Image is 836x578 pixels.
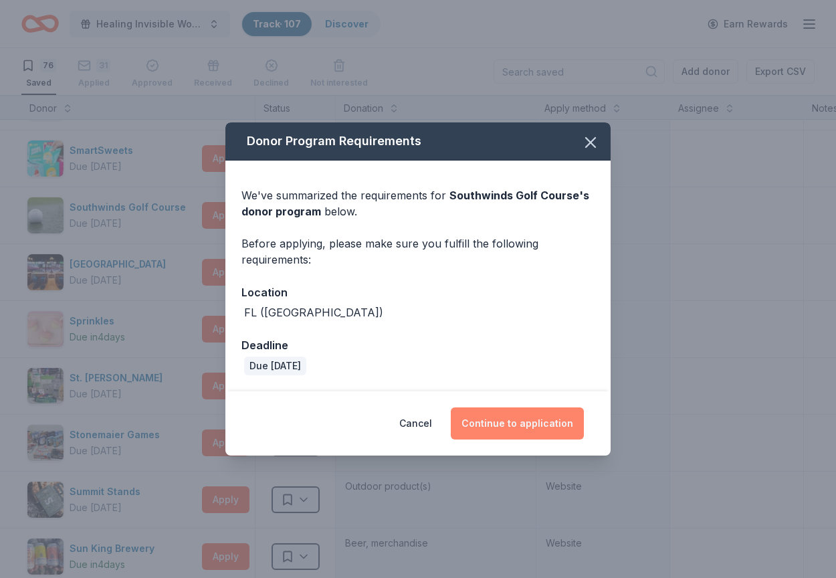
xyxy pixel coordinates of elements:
div: Due [DATE] [244,357,306,375]
div: Location [241,284,595,301]
div: FL ([GEOGRAPHIC_DATA]) [244,304,383,320]
div: Donor Program Requirements [225,122,611,161]
button: Cancel [399,407,432,440]
div: Deadline [241,336,595,354]
button: Continue to application [451,407,584,440]
div: Before applying, please make sure you fulfill the following requirements: [241,235,595,268]
div: We've summarized the requirements for below. [241,187,595,219]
